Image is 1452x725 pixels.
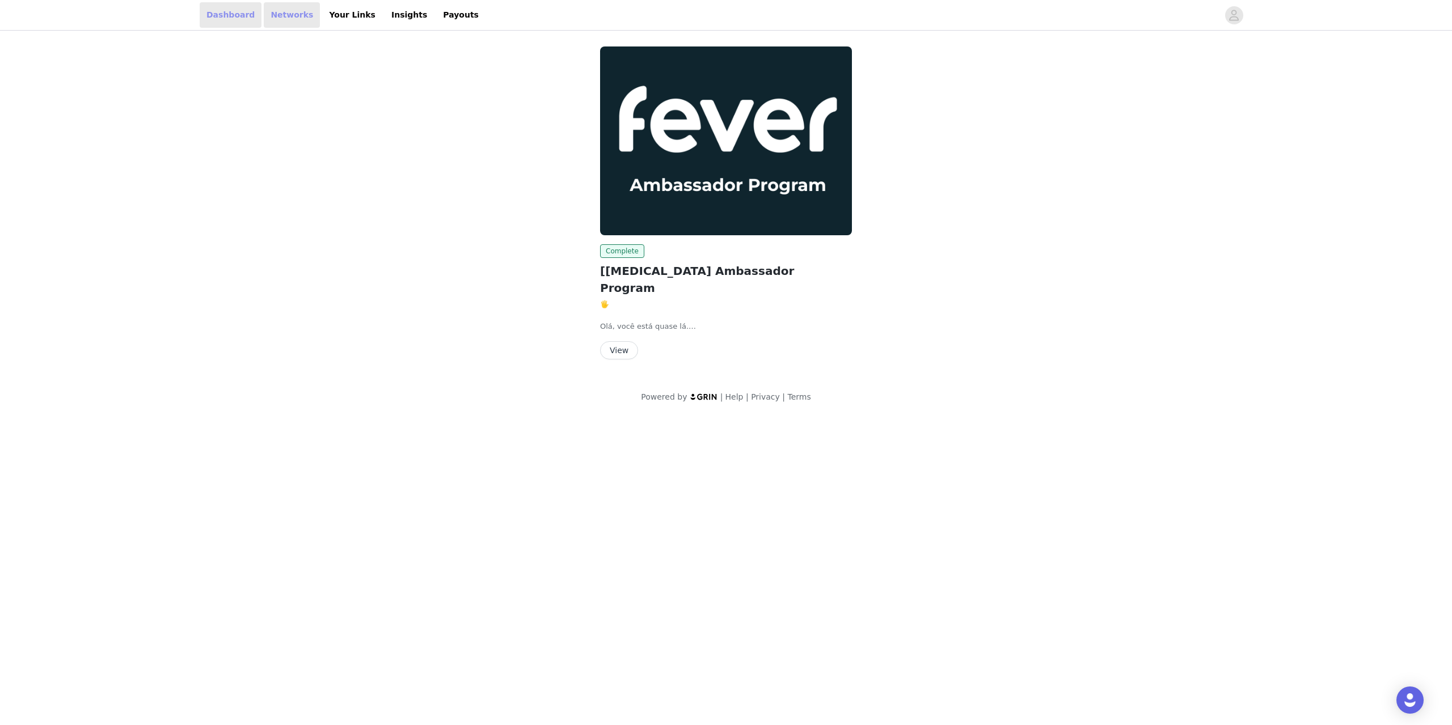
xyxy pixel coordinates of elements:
[787,392,811,401] a: Terms
[720,392,723,401] span: |
[782,392,785,401] span: |
[600,299,852,310] p: 🖐️
[600,46,852,235] img: Fever Ambassadors
[600,346,638,355] a: View
[600,341,638,359] button: View
[385,2,434,28] a: Insights
[200,2,261,28] a: Dashboard
[264,2,320,28] a: Networks
[725,392,744,401] a: Help
[690,393,718,400] img: logo
[641,392,687,401] span: Powered by
[746,392,749,401] span: |
[322,2,382,28] a: Your Links
[1229,6,1239,24] div: avatar
[436,2,486,28] a: Payouts
[751,392,780,401] a: Privacy
[600,321,852,332] p: Olá, você está quase lá.
[600,244,644,258] span: Complete
[1396,686,1424,714] div: Open Intercom Messenger
[600,262,852,296] h2: [[MEDICAL_DATA] Ambassador Program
